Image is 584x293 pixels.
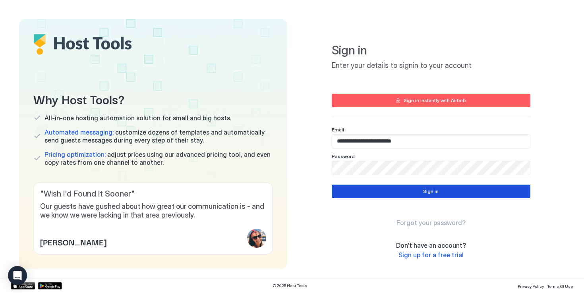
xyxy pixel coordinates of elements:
span: Privacy Policy [518,284,544,289]
span: Email [332,127,344,133]
span: " Wish I'd Found It Sooner " [40,189,266,199]
div: Sign in [423,188,439,195]
input: Input Field [332,135,530,148]
input: Input Field [332,161,530,175]
span: Terms Of Use [547,284,573,289]
span: © 2025 Host Tools [273,283,307,288]
a: Google Play Store [38,282,62,289]
a: Privacy Policy [518,281,544,290]
span: customize dozens of templates and automatically send guests messages during every step of their s... [44,128,273,144]
a: Terms Of Use [547,281,573,290]
span: All-in-one hosting automation solution for small and big hosts. [44,114,231,122]
a: Sign up for a free trial [398,251,464,259]
span: adjust prices using our advanced pricing tool, and even copy rates from one channel to another. [44,150,273,166]
span: Sign in [332,43,530,58]
div: Sign in instantly with Airbnb [404,97,466,104]
span: Password [332,153,355,159]
span: [PERSON_NAME] [40,236,106,248]
div: Open Intercom Messenger [8,266,27,285]
span: Automated messaging: [44,128,114,136]
span: Enter your details to signin to your account [332,61,530,70]
span: Why Host Tools? [33,90,273,108]
a: App Store [11,282,35,289]
span: Our guests have gushed about how great our communication is - and we know we were lacking in that... [40,202,266,220]
button: Sign in instantly with Airbnb [332,94,530,107]
button: Sign in [332,185,530,198]
span: Don't have an account? [396,241,466,249]
span: Pricing optimization: [44,150,106,158]
div: profile [247,229,266,248]
a: Forgot your password? [396,219,466,227]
